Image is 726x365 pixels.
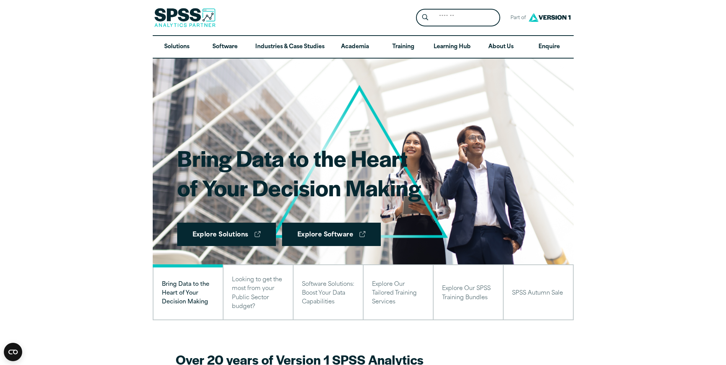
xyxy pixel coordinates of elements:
[506,13,527,24] span: Part of
[4,343,22,361] button: Open CMP widget
[154,8,215,27] img: SPSS Analytics Partner
[249,36,331,58] a: Industries & Case Studies
[331,36,379,58] a: Academia
[416,9,500,27] form: Site Header Search Form
[433,264,504,320] button: Explore Our SPSS Training Bundles
[379,36,427,58] a: Training
[223,264,294,320] button: Looking to get the most from your Public Sector budget?
[418,11,432,25] button: Search magnifying glass icon
[527,10,573,24] img: Version1 Logo
[503,264,574,320] button: SPSS Autumn Sale
[293,264,364,320] button: Software Solutions: Boost Your Data Capabilities
[282,223,381,246] a: Explore Software
[427,36,477,58] a: Learning Hub
[177,143,421,202] h1: Bring Data to the Heart of Your Decision Making
[153,264,224,320] button: Bring Data to the Heart of Your Decision Making
[477,36,525,58] a: About Us
[201,36,249,58] a: Software
[177,223,276,246] a: Explore Solutions
[525,36,573,58] a: Enquire
[153,36,574,58] nav: Desktop version of site main menu
[363,264,434,320] button: Explore Our Tailored Training Services
[153,36,201,58] a: Solutions
[422,14,428,21] svg: Search magnifying glass icon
